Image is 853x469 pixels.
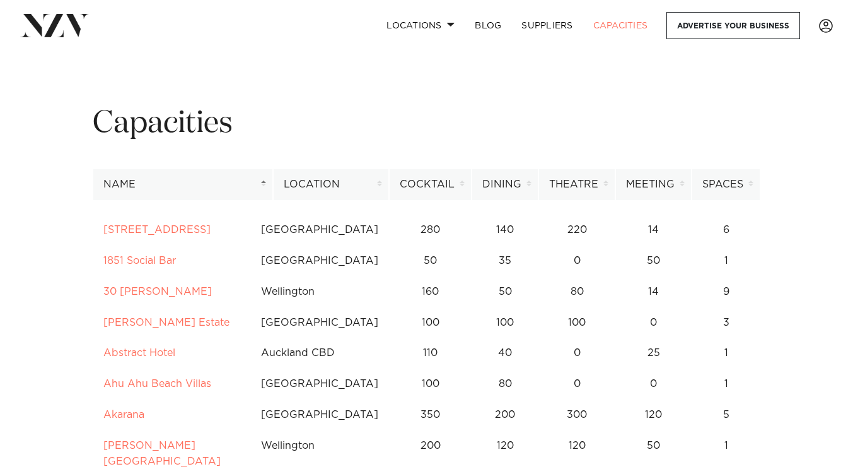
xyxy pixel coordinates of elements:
td: 6 [692,215,760,246]
td: [GEOGRAPHIC_DATA] [250,400,389,430]
td: 100 [538,307,615,338]
td: 1 [692,338,760,369]
th: Spaces: activate to sort column ascending [692,169,760,200]
td: 50 [389,246,472,276]
td: [GEOGRAPHIC_DATA] [250,246,389,276]
td: 40 [472,338,538,369]
h1: Capacities [93,104,760,144]
td: 50 [472,276,538,307]
td: 120 [615,400,692,430]
td: 1 [692,369,760,400]
a: 30 [PERSON_NAME] [103,287,212,297]
a: [PERSON_NAME] Estate [103,318,229,328]
td: 160 [389,276,472,307]
td: 9 [692,276,760,307]
td: [GEOGRAPHIC_DATA] [250,369,389,400]
a: Akarana [103,410,144,420]
td: Wellington [250,276,389,307]
a: BLOG [465,12,511,39]
td: [GEOGRAPHIC_DATA] [250,307,389,338]
td: 0 [538,246,615,276]
td: 110 [389,338,472,369]
td: 100 [472,307,538,338]
a: [STREET_ADDRESS] [103,225,211,235]
td: 35 [472,246,538,276]
a: Abstract Hotel [103,348,175,358]
th: Dining: activate to sort column ascending [472,169,538,200]
a: Ahu Ahu Beach Villas [103,379,211,389]
td: 0 [615,307,692,338]
td: 25 [615,338,692,369]
th: Name: activate to sort column descending [93,169,273,200]
td: 14 [615,276,692,307]
td: 50 [615,246,692,276]
td: Auckland CBD [250,338,389,369]
td: 350 [389,400,472,430]
td: [GEOGRAPHIC_DATA] [250,215,389,246]
th: Cocktail: activate to sort column ascending [389,169,472,200]
td: 280 [389,215,472,246]
td: 3 [692,307,760,338]
a: Advertise your business [666,12,800,39]
img: nzv-logo.png [20,14,89,37]
td: 14 [615,215,692,246]
td: 100 [389,369,472,400]
td: 0 [538,369,615,400]
th: Location: activate to sort column ascending [273,169,389,200]
th: Meeting: activate to sort column ascending [615,169,692,200]
a: Locations [376,12,465,39]
a: Capacities [583,12,658,39]
a: SUPPLIERS [511,12,583,39]
td: 220 [538,215,615,246]
td: 5 [692,400,760,430]
td: 0 [538,338,615,369]
td: 300 [538,400,615,430]
td: 80 [472,369,538,400]
td: 200 [472,400,538,430]
a: [PERSON_NAME][GEOGRAPHIC_DATA] [103,441,221,466]
td: 80 [538,276,615,307]
th: Theatre: activate to sort column ascending [538,169,615,200]
td: 0 [615,369,692,400]
td: 1 [692,246,760,276]
td: 100 [389,307,472,338]
td: 140 [472,215,538,246]
a: 1851 Social Bar [103,256,176,266]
